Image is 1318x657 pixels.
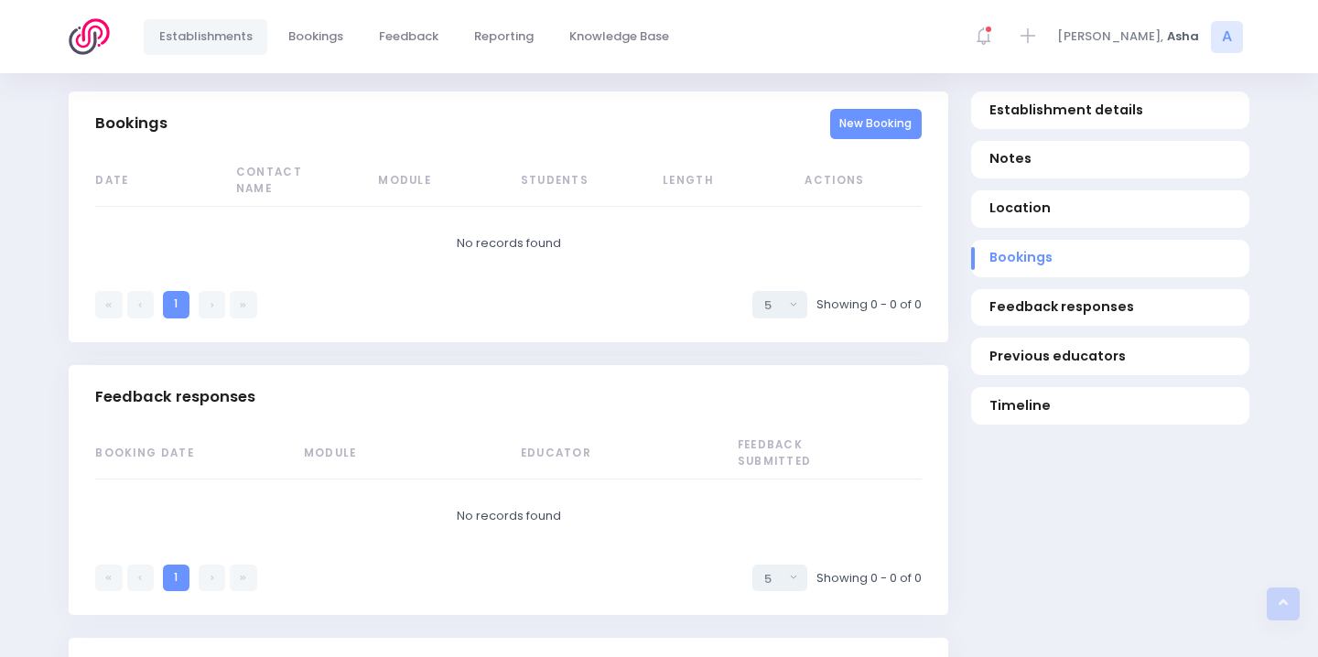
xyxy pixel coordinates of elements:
a: First [95,291,122,318]
a: Last [230,291,256,318]
span: Bookings [989,249,1232,268]
h3: Feedback responses [95,388,255,406]
span: Students [521,173,621,189]
a: Location [971,190,1249,228]
span: Asha [1167,27,1199,46]
a: Timeline [971,388,1249,425]
a: Bookings [273,19,358,55]
span: Actions [805,173,905,189]
span: Notes [989,150,1232,169]
a: Next [199,565,225,591]
span: [PERSON_NAME], [1057,27,1163,46]
span: Previous educators [989,347,1232,366]
span: Feedback [379,27,438,46]
img: Logo [69,18,121,55]
span: Timeline [989,396,1232,415]
span: Feedback Submitted [738,437,838,469]
a: Establishments [144,19,267,55]
h3: Bookings [95,114,167,133]
a: Knowledge Base [554,19,684,55]
button: Select page size [752,565,807,591]
span: Module [304,446,405,462]
a: Previous [127,565,154,591]
span: Booking Date [95,446,196,462]
a: Bookings [971,240,1249,277]
a: 1 [163,565,189,591]
a: Next [199,291,225,318]
a: First [95,565,122,591]
button: Select page size [752,291,807,318]
span: Feedback responses [989,298,1232,318]
a: Notes [971,141,1249,178]
a: Previous [127,291,154,318]
div: 5 [764,296,784,315]
a: Establishment details [971,92,1249,129]
div: 5 [764,570,784,588]
a: Last [230,565,256,591]
span: A [1211,21,1243,53]
span: Establishment details [989,101,1232,120]
span: Location [989,199,1232,219]
span: No records found [457,507,561,524]
span: Bookings [288,27,343,46]
span: Date [95,173,196,189]
span: Knowledge Base [569,27,669,46]
span: Educator [521,446,621,462]
span: No records found [457,234,561,252]
span: Length [663,173,763,189]
a: Previous educators [971,339,1249,376]
span: Module [378,173,479,189]
a: Reporting [459,19,548,55]
span: Contact Name [236,165,337,197]
span: Showing 0 - 0 of 0 [816,569,922,587]
span: Showing 0 - 0 of 0 [816,296,922,314]
a: Feedback [363,19,453,55]
a: 1 [163,291,189,318]
a: New Booking [830,109,923,139]
span: Establishments [159,27,253,46]
a: Feedback responses [971,289,1249,327]
span: Reporting [474,27,534,46]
